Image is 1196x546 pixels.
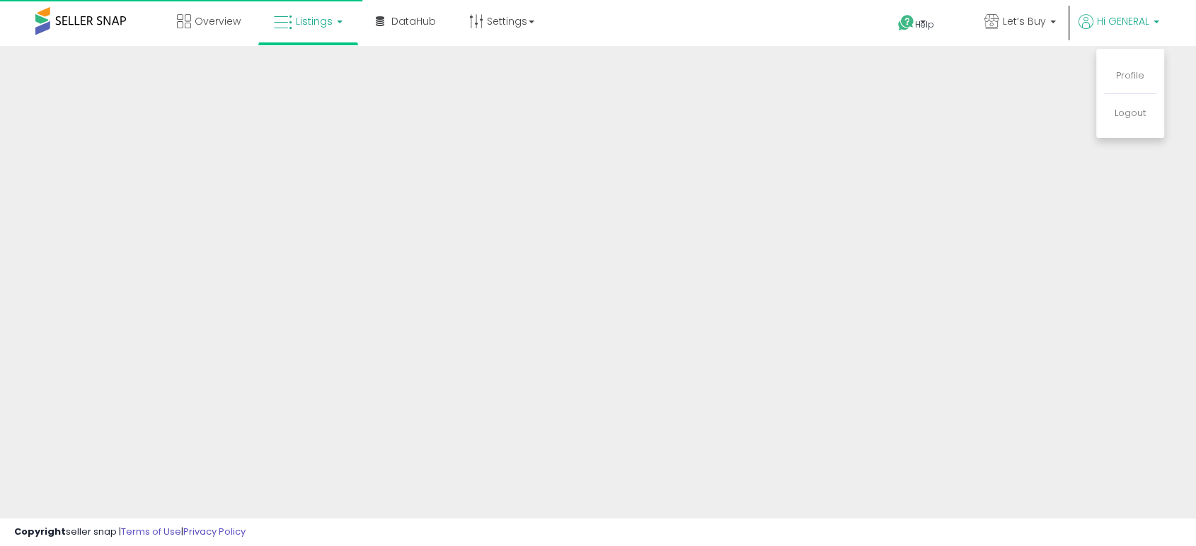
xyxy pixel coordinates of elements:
a: Privacy Policy [183,525,246,538]
span: Let’s Buy [1003,14,1046,28]
span: Listings [296,14,333,28]
div: seller snap | | [14,525,246,539]
span: Hi GENERAL [1097,14,1149,28]
i: Get Help [897,14,915,32]
a: Hi GENERAL [1079,14,1159,46]
a: Profile [1116,69,1144,82]
span: Overview [195,14,241,28]
a: Terms of Use [121,525,181,538]
span: DataHub [391,14,436,28]
strong: Copyright [14,525,66,538]
a: Logout [1115,106,1146,120]
span: Help [915,18,934,30]
a: Help [887,4,962,46]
